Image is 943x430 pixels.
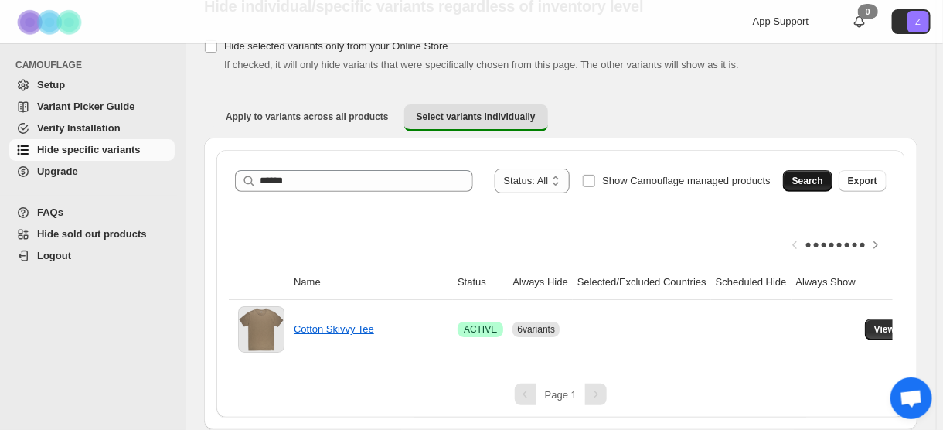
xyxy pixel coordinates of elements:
[9,161,175,183] a: Upgrade
[508,265,573,300] th: Always Hide
[865,234,887,256] button: Scroll table right one column
[9,202,175,224] a: FAQs
[9,139,175,161] a: Hide specific variants
[15,59,178,71] span: CAMOUFLAGE
[9,224,175,245] a: Hide sold out products
[417,111,536,123] span: Select variants individually
[890,377,932,419] a: Open chat
[226,111,389,123] span: Apply to variants across all products
[37,250,71,261] span: Logout
[916,17,921,26] text: Z
[224,59,739,70] span: If checked, it will only hide variants that were specifically chosen from this page. The other va...
[37,101,134,112] span: Variant Picker Guide
[792,175,823,187] span: Search
[37,166,78,177] span: Upgrade
[9,245,175,267] a: Logout
[224,40,448,52] span: Hide selected variants only from your Online Store
[238,306,284,353] img: Cotton Skivvy Tee
[852,14,867,29] a: 0
[404,104,548,131] button: Select variants individually
[9,96,175,118] a: Variant Picker Guide
[37,206,63,218] span: FAQs
[573,265,711,300] th: Selected/Excluded Countries
[9,74,175,96] a: Setup
[453,265,508,300] th: Status
[874,323,934,336] span: View variants
[711,265,792,300] th: Scheduled Hide
[464,323,497,336] span: ACTIVE
[37,228,147,240] span: Hide sold out products
[37,122,121,134] span: Verify Installation
[858,4,878,19] div: 0
[848,175,877,187] span: Export
[294,323,374,335] a: Cotton Skivvy Tee
[517,324,555,335] span: 6 variants
[12,1,90,43] img: Camouflage
[753,15,809,27] span: App Support
[289,265,453,300] th: Name
[229,384,893,405] nav: Pagination
[792,265,860,300] th: Always Show
[9,118,175,139] a: Verify Installation
[839,170,887,192] button: Export
[783,170,832,192] button: Search
[545,389,577,401] span: Page 1
[37,79,65,90] span: Setup
[204,138,917,430] div: Select variants individually
[213,104,401,129] button: Apply to variants across all products
[907,11,929,32] span: Avatar with initials Z
[602,175,771,186] span: Show Camouflage managed products
[37,144,141,155] span: Hide specific variants
[865,319,943,340] button: View variants
[892,9,931,34] button: Avatar with initials Z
